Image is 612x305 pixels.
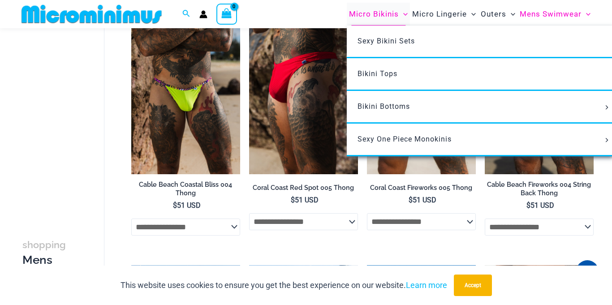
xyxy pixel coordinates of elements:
bdi: 51 USD [173,201,201,210]
img: Coral Coast Red Spot 005 Thong 11 [249,11,358,174]
a: Micro LingerieMenu ToggleMenu Toggle [410,3,478,26]
bdi: 51 USD [291,196,319,204]
span: Sexy Bikini Sets [358,37,415,45]
span: Menu Toggle [467,3,476,26]
bdi: 51 USD [526,201,554,210]
a: Micro BikinisMenu ToggleMenu Toggle [347,3,410,26]
h2: Cable Beach Coastal Bliss 004 Thong [131,180,240,197]
span: Sexy One Piece Monokinis [358,135,452,143]
span: Menu Toggle [602,105,612,110]
a: Search icon link [182,9,190,20]
span: Menu Toggle [399,3,408,26]
p: This website uses cookies to ensure you get the best experience on our website. [121,279,447,292]
a: Account icon link [199,10,207,18]
span: Menu Toggle [506,3,515,26]
img: Cable Beach Coastal Bliss 004 Thong 04 [131,11,240,174]
img: MM SHOP LOGO FLAT [18,4,165,24]
span: Menu Toggle [582,3,590,26]
h2: Coral Coast Red Spot 005 Thong [249,184,358,192]
span: $ [173,201,177,210]
bdi: 51 USD [409,196,436,204]
span: Mens Swimwear [520,3,582,26]
iframe: TrustedSite Certified [22,30,103,209]
a: Learn more [406,280,447,290]
nav: Site Navigation [345,1,594,27]
span: $ [526,201,530,210]
button: Accept [454,275,492,296]
a: OutersMenu ToggleMenu Toggle [478,3,517,26]
h2: Cable Beach Fireworks 004 String Back Thong [485,180,594,197]
span: Menu Toggle [602,138,612,142]
a: Coral Coast Fireworks 005 Thong [367,184,476,195]
a: Cable Beach Coastal Bliss 004 Thong 04Cable Beach Coastal Bliss 004 Thong 05Cable Beach Coastal B... [131,11,240,174]
span: $ [409,196,413,204]
a: Mens SwimwearMenu ToggleMenu Toggle [517,3,593,26]
span: Micro Bikinis [349,3,399,26]
a: Coral Coast Red Spot 005 Thong [249,184,358,195]
span: Bikini Bottoms [358,102,410,111]
span: Bikini Tops [358,69,397,78]
a: Coral Coast Red Spot 005 Thong 11Coral Coast Red Spot 005 Thong 12Coral Coast Red Spot 005 Thong 12 [249,11,358,174]
a: View Shopping Cart, empty [216,4,237,24]
span: Outers [481,3,506,26]
span: shopping [22,239,66,250]
span: $ [291,196,295,204]
a: Cable Beach Coastal Bliss 004 Thong [131,180,240,201]
a: Cable Beach Fireworks 004 String Back Thong [485,180,594,201]
h3: Mens Swim Briefs [22,237,73,298]
h2: Coral Coast Fireworks 005 Thong [367,184,476,192]
span: Micro Lingerie [412,3,467,26]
